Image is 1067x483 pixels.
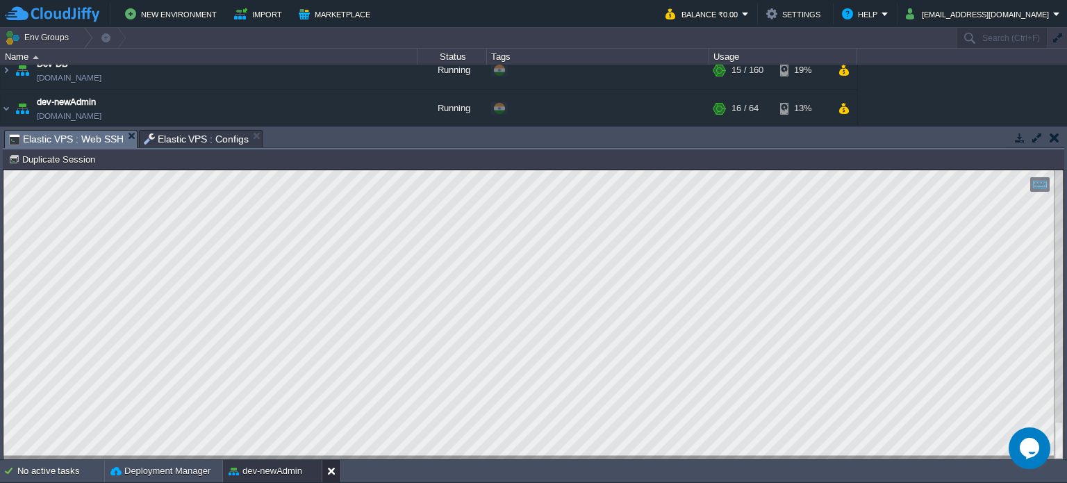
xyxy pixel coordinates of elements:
[842,6,882,22] button: Help
[8,153,99,165] button: Duplicate Session
[144,131,249,147] span: Elastic VPS : Configs
[418,49,486,65] div: Status
[780,91,825,129] div: 13%
[9,131,124,148] span: Elastic VPS : Web SSH
[1,53,12,90] img: AMDAwAAAACH5BAEAAAAALAAAAAABAAEAAAICRAEAOw==
[125,6,221,22] button: New Environment
[710,49,857,65] div: Usage
[37,58,68,72] a: Dev-DB
[5,6,99,23] img: CloudJiffy
[731,53,763,90] div: 15 / 160
[766,6,825,22] button: Settings
[1,49,417,65] div: Name
[37,97,96,110] a: dev-newAdmin
[110,464,210,478] button: Deployment Manager
[780,53,825,90] div: 19%
[488,49,709,65] div: Tags
[665,6,742,22] button: Balance ₹0.00
[37,72,101,86] span: [DOMAIN_NAME]
[13,91,32,129] img: AMDAwAAAACH5BAEAAAAALAAAAAABAAEAAAICRAEAOw==
[1,91,12,129] img: AMDAwAAAACH5BAEAAAAALAAAAAABAAEAAAICRAEAOw==
[299,6,374,22] button: Marketplace
[13,53,32,90] img: AMDAwAAAACH5BAEAAAAALAAAAAABAAEAAAICRAEAOw==
[17,460,104,482] div: No active tasks
[731,91,759,129] div: 16 / 64
[417,91,487,129] div: Running
[417,53,487,90] div: Running
[234,6,286,22] button: Import
[5,28,74,47] button: Env Groups
[37,110,101,124] span: [DOMAIN_NAME]
[229,464,302,478] button: dev-newAdmin
[33,56,39,59] img: AMDAwAAAACH5BAEAAAAALAAAAAABAAEAAAICRAEAOw==
[1009,427,1053,469] iframe: chat widget
[906,6,1053,22] button: [EMAIL_ADDRESS][DOMAIN_NAME]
